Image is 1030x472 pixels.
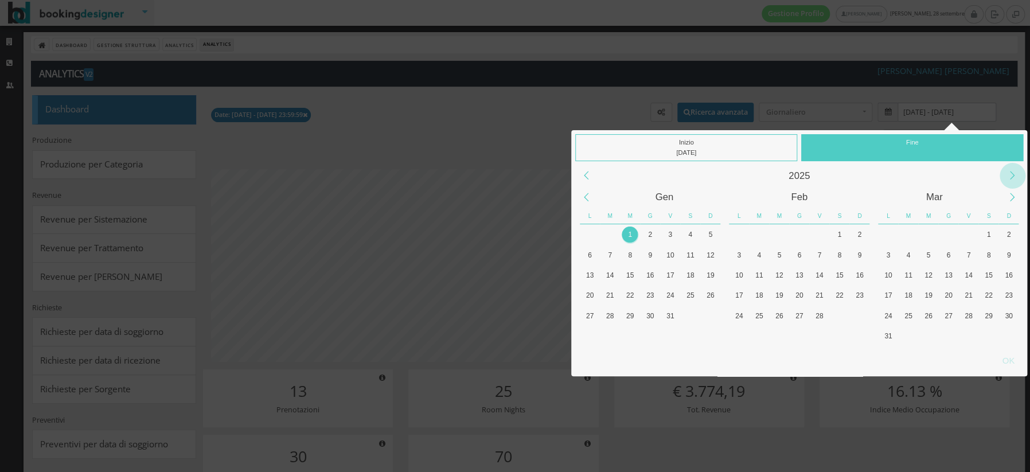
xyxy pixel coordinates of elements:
[978,286,998,306] div: Sabato, Marzo 22
[811,308,828,324] div: 28
[918,286,938,306] div: Mercoledì, Marzo 19
[660,265,680,285] div: Venerdì, Gennaio 17
[852,267,868,283] div: 16
[981,287,997,303] div: 22
[898,306,918,326] div: Martedì, Marzo 25
[878,306,898,326] div: Lunedì, Marzo 24
[680,286,700,306] div: Sabato, Gennaio 25
[898,326,918,346] div: Martedì, Aprile 1
[640,306,660,326] div: Giovedì, Gennaio 30
[998,208,1019,225] div: Domenica
[771,308,787,324] div: 26
[731,287,747,303] div: 17
[941,287,957,303] div: 20
[729,306,749,326] div: Lunedì, Febbraio 24
[829,245,849,265] div: Sabato, Febbraio 8
[602,267,618,283] div: 14
[811,287,828,303] div: 21
[900,308,916,324] div: 25
[852,247,868,263] div: 9
[789,306,809,326] div: Giovedì, Febbraio 27
[682,247,699,263] div: 11
[597,165,1002,186] div: 2025
[918,224,938,244] div: Mercoledì, Febbraio 26
[998,306,1019,326] div: Domenica, Marzo 30
[900,287,916,303] div: 18
[809,286,829,306] div: Venerdì, Febbraio 21
[898,224,918,244] div: Martedì, Febbraio 25
[981,227,997,243] div: 1
[642,308,658,324] div: 30
[640,224,660,244] div: Giovedì, Gennaio 2
[998,286,1019,306] div: Domenica, Marzo 23
[829,224,849,244] div: Sabato, Febbraio 1
[938,306,958,326] div: Giovedì, Marzo 27
[811,247,828,263] div: 7
[729,286,749,306] div: Lunedì, Febbraio 17
[732,186,867,208] div: Febbraio
[789,326,809,346] div: Giovedì, Marzo 6
[898,245,918,265] div: Martedì, Marzo 4
[580,224,600,244] div: Lunedì, Dicembre 30
[680,208,700,225] div: Sabato
[938,326,958,346] div: Giovedì, Aprile 3
[918,306,938,326] div: Mercoledì, Marzo 26
[769,224,789,244] div: Mercoledì, Gennaio 29
[958,286,978,306] div: Venerdì, Marzo 21
[580,245,600,265] div: Lunedì, Gennaio 6
[791,287,807,303] div: 20
[878,245,898,265] div: Lunedì, Marzo 3
[981,247,997,263] div: 8
[640,326,660,346] div: Giovedì, Febbraio 6
[1000,185,1025,210] div: Next Month
[1000,163,1025,189] div: Next Year
[682,267,699,283] div: 18
[729,265,749,285] div: Lunedì, Febbraio 10
[769,245,789,265] div: Mercoledì, Febbraio 5
[878,208,898,225] div: Lunedì
[918,265,938,285] div: Mercoledì, Marzo 12
[642,267,658,283] div: 16
[700,326,720,346] div: Domenica, Febbraio 9
[938,245,958,265] div: Giovedì, Marzo 6
[751,308,767,324] div: 25
[600,286,620,306] div: Martedì, Gennaio 21
[1001,267,1017,283] div: 16
[981,308,997,324] div: 29
[880,308,896,324] div: 24
[620,265,640,285] div: Mercoledì, Gennaio 15
[789,245,809,265] div: Giovedì, Febbraio 6
[751,247,767,263] div: 4
[680,245,700,265] div: Sabato, Gennaio 11
[941,267,957,283] div: 13
[731,267,747,283] div: 10
[703,267,719,283] div: 19
[620,326,640,346] div: Mercoledì, Febbraio 5
[769,265,789,285] div: Mercoledì, Febbraio 12
[961,267,977,283] div: 14
[703,287,719,303] div: 26
[729,208,749,225] div: Lunedì
[809,208,829,225] div: Venerdì
[622,267,638,283] div: 15
[769,286,789,306] div: Mercoledì, Febbraio 19
[998,224,1019,244] div: Domenica, Marzo 2
[809,326,829,346] div: Venerdì, Marzo 7
[600,245,620,265] div: Martedì, Gennaio 7
[573,185,599,210] div: Previous Month
[867,186,1001,208] div: Marzo
[682,227,699,243] div: 4
[680,224,700,244] div: Sabato, Gennaio 4
[600,265,620,285] div: Martedì, Gennaio 14
[811,267,828,283] div: 14
[849,265,869,285] div: Domenica, Febbraio 16
[700,245,720,265] div: Domenica, Gennaio 12
[575,134,797,161] div: Inizio
[1001,227,1017,243] div: 2
[878,265,898,285] div: Lunedì, Marzo 10
[771,267,787,283] div: 12
[660,224,680,244] div: Venerdì, Gennaio 3
[941,247,957,263] div: 6
[769,306,789,326] div: Mercoledì, Febbraio 26
[829,208,849,225] div: Sabato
